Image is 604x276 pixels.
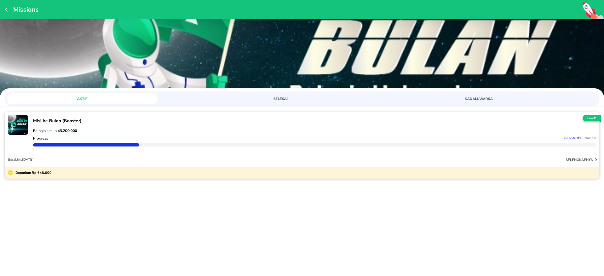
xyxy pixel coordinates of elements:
[407,97,550,101] span: KADALUWARSA
[13,170,52,175] p: Dapatkan Rp 648.000
[10,97,154,101] span: AKTIF
[22,157,34,162] span: [DATE]
[579,136,596,140] span: / 43.200.000
[5,91,599,104] div: loyalty mission tabs
[33,118,596,124] p: Misi ke Bulan (Booster)
[8,157,34,162] p: Berakhir:
[566,157,593,162] p: selengkapnya
[8,115,28,135] img: mission-23331
[10,5,39,14] p: Missions
[58,128,77,133] strong: 43.200.000
[33,128,77,133] span: Belanja senilai
[564,136,579,140] span: 8.156.519
[403,93,597,104] a: KADALUWARSA
[7,93,201,104] a: AKTIF
[581,116,602,121] p: Level 1
[205,93,399,104] a: SELESAI
[566,157,599,163] button: selengkapnya
[33,136,48,141] p: Progress
[209,97,352,101] span: SELESAI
